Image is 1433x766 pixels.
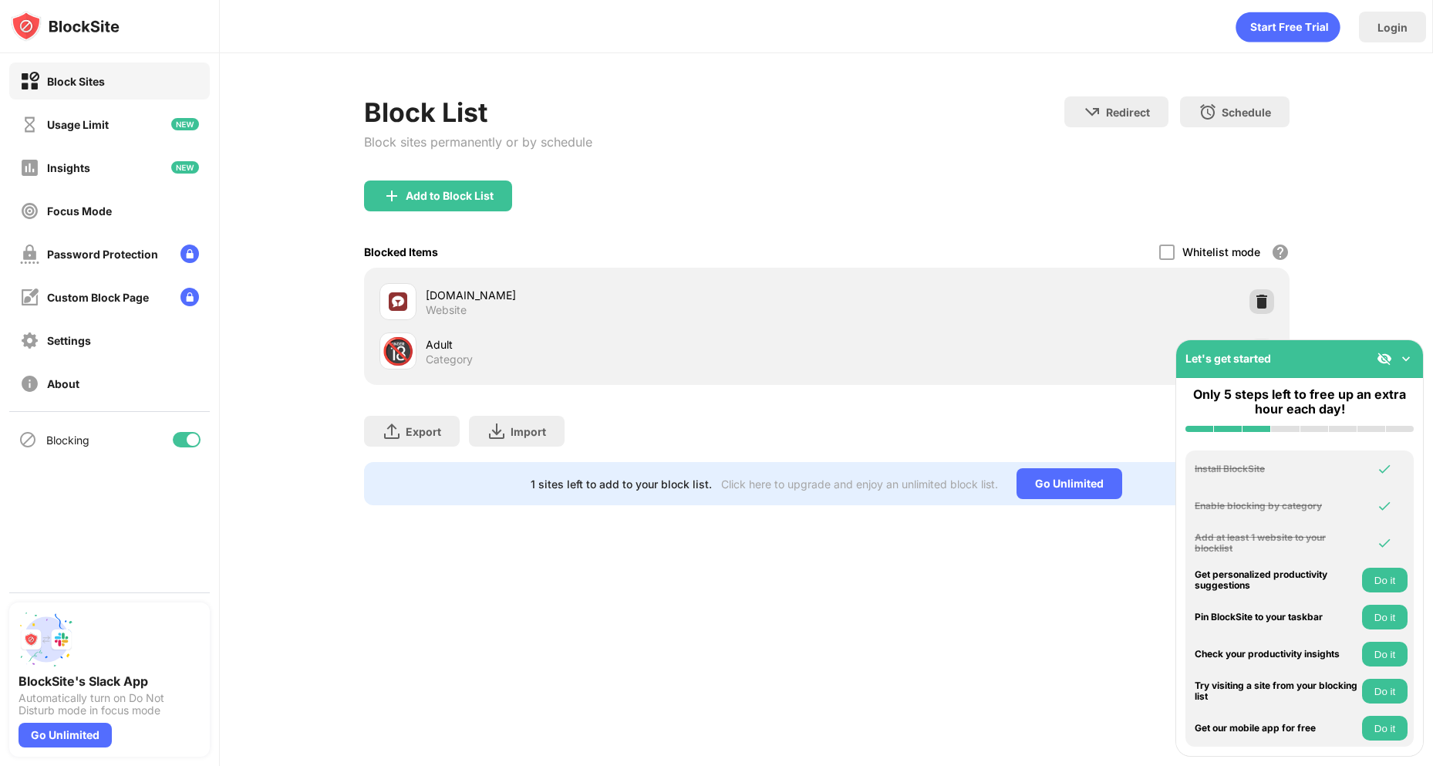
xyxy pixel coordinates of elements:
[426,353,473,366] div: Category
[1195,612,1358,623] div: Pin BlockSite to your taskbar
[20,115,39,134] img: time-usage-off.svg
[1185,387,1414,417] div: Only 5 steps left to free up an extra hour each day!
[1377,351,1392,366] img: eye-not-visible.svg
[1222,106,1271,119] div: Schedule
[1195,532,1358,555] div: Add at least 1 website to your blocklist
[364,134,592,150] div: Block sites permanently or by schedule
[426,336,827,353] div: Adult
[511,425,546,438] div: Import
[382,336,414,367] div: 🔞
[20,158,39,177] img: insights-off.svg
[180,288,199,306] img: lock-menu.svg
[1362,605,1408,629] button: Do it
[20,331,39,350] img: settings-off.svg
[1017,468,1122,499] div: Go Unlimited
[20,72,39,91] img: block-on.svg
[364,96,592,128] div: Block List
[1106,106,1150,119] div: Redirect
[1362,716,1408,741] button: Do it
[1377,498,1392,514] img: omni-check.svg
[1185,352,1271,365] div: Let's get started
[19,723,112,747] div: Go Unlimited
[47,204,112,218] div: Focus Mode
[180,245,199,263] img: lock-menu.svg
[46,434,89,447] div: Blocking
[1182,245,1260,258] div: Whitelist mode
[47,334,91,347] div: Settings
[19,673,201,689] div: BlockSite's Slack App
[1362,642,1408,666] button: Do it
[11,11,120,42] img: logo-blocksite.svg
[426,287,827,303] div: [DOMAIN_NAME]
[19,430,37,449] img: blocking-icon.svg
[406,425,441,438] div: Export
[1377,535,1392,551] img: omni-check.svg
[1236,12,1340,42] div: animation
[47,161,90,174] div: Insights
[1398,351,1414,366] img: omni-setup-toggle.svg
[20,201,39,221] img: focus-off.svg
[47,248,158,261] div: Password Protection
[47,377,79,390] div: About
[426,303,467,317] div: Website
[19,612,74,667] img: push-slack.svg
[20,245,39,264] img: password-protection-off.svg
[1377,461,1392,477] img: omni-check.svg
[19,692,201,717] div: Automatically turn on Do Not Disturb mode in focus mode
[20,288,39,307] img: customize-block-page-off.svg
[1195,680,1358,703] div: Try visiting a site from your blocking list
[47,291,149,304] div: Custom Block Page
[47,118,109,131] div: Usage Limit
[20,374,39,393] img: about-off.svg
[171,161,199,174] img: new-icon.svg
[1195,501,1358,511] div: Enable blocking by category
[1362,679,1408,704] button: Do it
[389,292,407,311] img: favicons
[171,118,199,130] img: new-icon.svg
[1362,568,1408,592] button: Do it
[1195,649,1358,660] div: Check your productivity insights
[1195,569,1358,592] div: Get personalized productivity suggestions
[364,245,438,258] div: Blocked Items
[1377,21,1408,34] div: Login
[721,477,998,491] div: Click here to upgrade and enjoy an unlimited block list.
[47,75,105,88] div: Block Sites
[1195,723,1358,734] div: Get our mobile app for free
[1195,464,1358,474] div: Install BlockSite
[406,190,494,202] div: Add to Block List
[531,477,712,491] div: 1 sites left to add to your block list.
